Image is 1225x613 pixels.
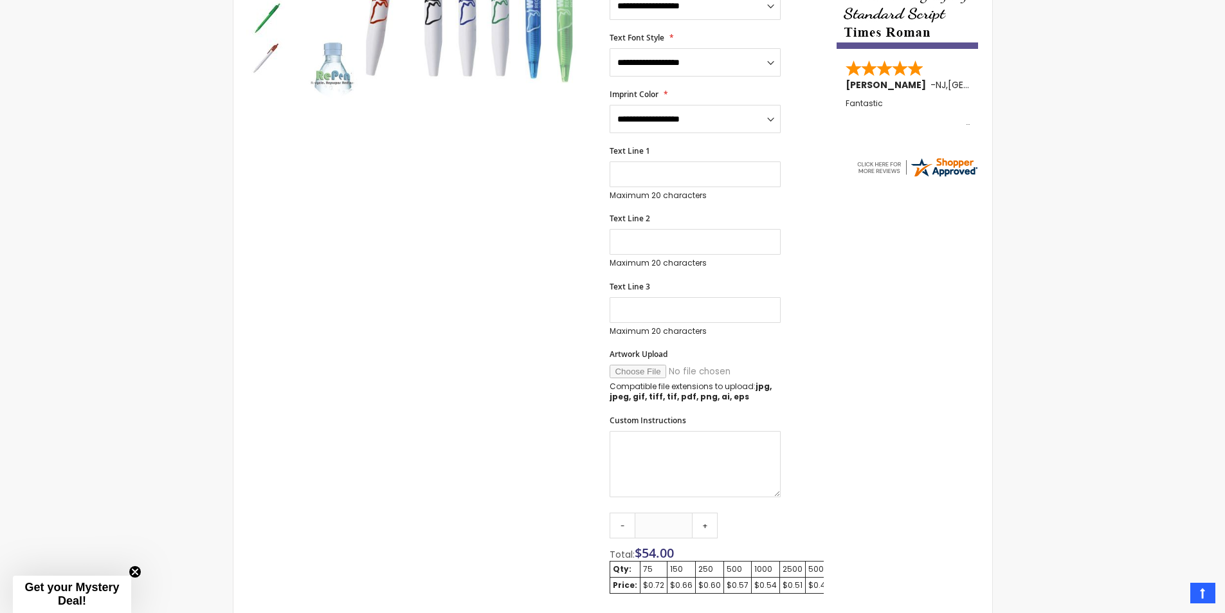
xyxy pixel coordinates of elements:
div: 1000 [754,564,777,574]
span: - , [930,78,1042,91]
img: RePen™ - USA Recycled Water Bottle (rPET) Rectractable Custom Pen [246,39,285,77]
p: Maximum 20 characters [610,326,781,336]
span: Custom Instructions [610,415,686,426]
div: 75 [643,564,664,574]
div: 500 [727,564,749,574]
strong: jpg, jpeg, gif, tiff, tif, pdf, png, ai, eps [610,381,772,402]
div: $0.51 [783,580,803,590]
span: [PERSON_NAME] [846,78,930,91]
div: 150 [670,564,693,574]
div: RePen™ - USA Recycled Water Bottle (rPET) Rectractable Custom Pen [246,37,285,77]
div: $0.54 [754,580,777,590]
div: $0.66 [670,580,693,590]
img: 4pens.com widget logo [855,156,979,179]
span: NJ [936,78,946,91]
p: Maximum 20 characters [610,258,781,268]
div: Fantastic [846,99,970,127]
button: Close teaser [129,565,141,578]
span: Text Font Style [610,32,664,43]
a: - [610,513,635,538]
div: $0.60 [698,580,721,590]
div: $0.72 [643,580,664,590]
span: Imprint Color [610,89,658,100]
a: 4pens.com certificate URL [855,170,979,181]
div: Get your Mystery Deal!Close teaser [13,576,131,613]
div: 2500 [783,564,803,574]
span: Get your Mystery Deal! [24,581,119,607]
span: 54.00 [642,544,674,562]
div: 250 [698,564,721,574]
strong: Price: [613,580,637,590]
div: 5000 [808,564,830,574]
span: Text Line 2 [610,213,650,224]
span: Total: [610,548,635,561]
strong: Qty: [613,563,631,574]
a: Top [1190,583,1215,603]
p: Compatible file extensions to upload: [610,381,781,402]
span: Artwork Upload [610,349,667,360]
span: [GEOGRAPHIC_DATA] [948,78,1042,91]
span: Text Line 1 [610,145,650,156]
div: $0.57 [727,580,749,590]
div: $0.47 [808,580,830,590]
span: $ [635,544,674,562]
span: Text Line 3 [610,281,650,292]
a: + [692,513,718,538]
p: Maximum 20 characters [610,190,781,201]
